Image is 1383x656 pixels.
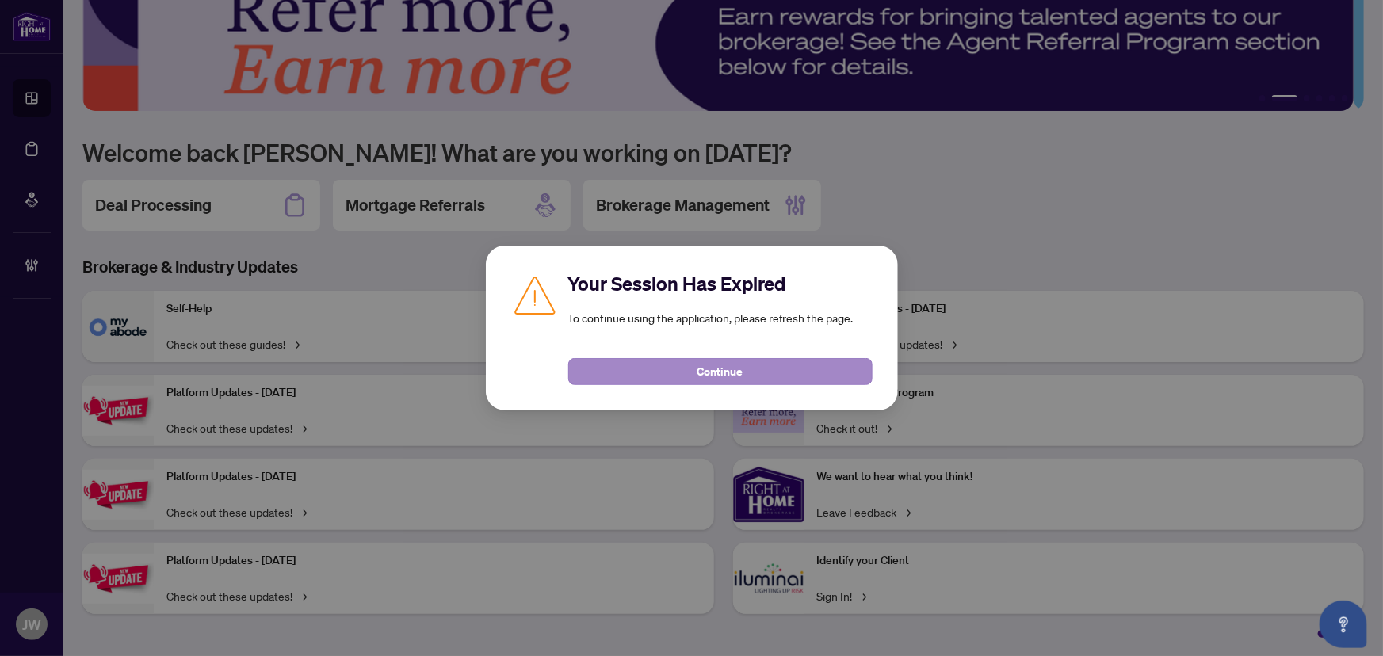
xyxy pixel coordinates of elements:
button: Continue [568,358,873,385]
button: Open asap [1320,601,1367,648]
div: To continue using the application, please refresh the page. [568,271,873,385]
span: Continue [697,359,743,384]
h2: Your Session Has Expired [568,271,873,296]
img: Caution icon [511,271,559,318]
